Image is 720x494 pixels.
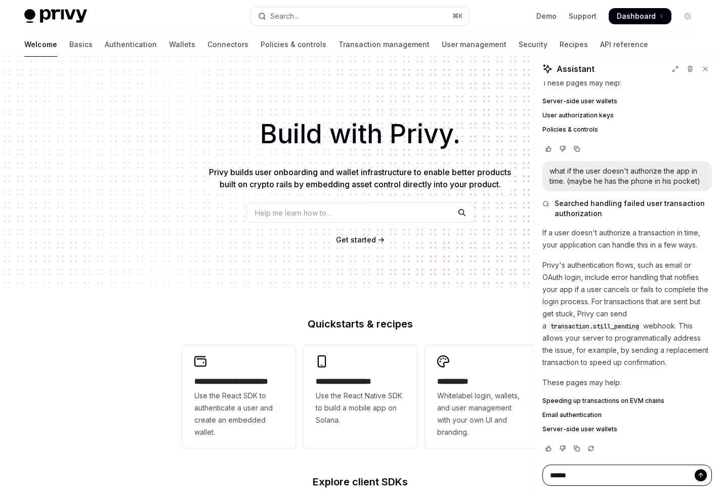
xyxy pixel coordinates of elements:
h2: Explore client SDKs [182,477,538,487]
button: Reload last chat [585,443,597,454]
span: Privy builds user onboarding and wallet infrastructure to enable better products built on crypto ... [209,167,511,189]
a: Email authentication [542,411,712,419]
a: User authorization keys [542,111,712,119]
button: Searched handling failed user transaction authorization [542,198,712,219]
button: Vote that response was not good [557,443,569,454]
div: what if the user doesn't authorize the app in time. (maybe he has the phone in his pocket) [549,166,705,186]
span: Speeding up transactions on EVM chains [542,397,664,405]
button: Vote that response was good [542,443,555,454]
span: Help me learn how to… [255,208,332,218]
p: These pages may help: [542,377,712,389]
span: Use the React Native SDK to build a mobile app on Solana. [316,390,405,426]
button: Vote that response was not good [557,144,569,154]
button: Toggle dark mode [680,8,696,24]
button: Open search [251,7,470,25]
span: transaction.still_pending [550,322,639,331]
p: These pages may help: [542,77,712,89]
a: Recipes [560,32,588,57]
a: Get started [336,235,376,245]
a: Demo [536,11,557,21]
a: Security [519,32,547,57]
span: Searched handling failed user transaction authorization [555,198,712,219]
a: Policies & controls [542,126,712,134]
a: Authentication [105,32,157,57]
button: Copy chat response [571,144,583,154]
span: Server-side user wallets [542,97,617,105]
textarea: Ask a question... [542,465,712,486]
a: **** *****Whitelabel login, wallets, and user management with your own UI and branding. [425,345,538,448]
h1: Build with Privy. [16,114,704,154]
button: Vote that response was good [542,144,555,154]
a: API reference [600,32,648,57]
span: Use the React SDK to authenticate a user and create an embedded wallet. [194,390,283,438]
a: Dashboard [609,8,671,24]
span: ⌘ K [452,12,463,20]
a: Transaction management [338,32,430,57]
img: light logo [24,9,87,23]
a: Server-side user wallets [542,97,712,105]
a: User management [442,32,506,57]
span: Server-side user wallets [542,425,617,433]
span: Email authentication [542,411,602,419]
span: Assistant [557,63,595,75]
span: Whitelabel login, wallets, and user management with your own UI and branding. [437,390,526,438]
a: Server-side user wallets [542,425,712,433]
span: User authorization keys [542,111,614,119]
button: Send message [695,469,707,481]
h2: Quickstarts & recipes [182,319,538,329]
a: Basics [69,32,93,57]
span: Dashboard [617,11,656,21]
a: Speeding up transactions on EVM chains [542,397,712,405]
span: Policies & controls [542,126,598,134]
p: If a user doesn't authorize a transaction in time, your application can handle this in a few ways. [542,227,712,251]
div: Search... [270,10,299,22]
button: Copy chat response [571,443,583,454]
a: Welcome [24,32,57,57]
span: Get started [336,235,376,244]
p: Privy's authentication flows, such as email or OAuth login, include error handling that notifies ... [542,259,712,368]
a: Wallets [169,32,195,57]
a: Policies & controls [261,32,326,57]
a: **** **** **** ***Use the React Native SDK to build a mobile app on Solana. [304,345,417,448]
a: Support [569,11,597,21]
a: Connectors [207,32,248,57]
